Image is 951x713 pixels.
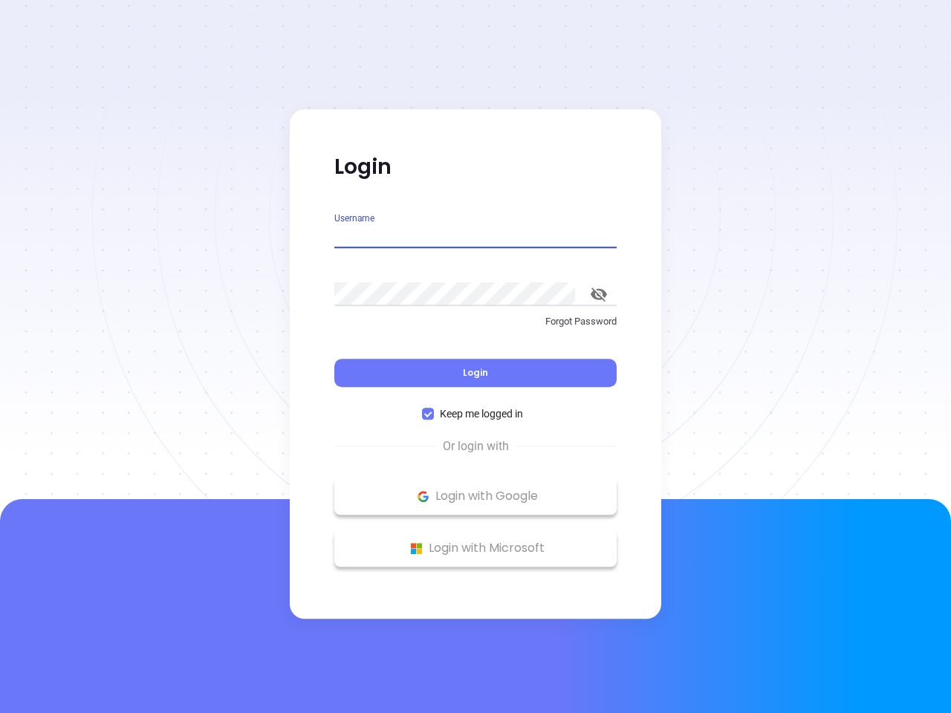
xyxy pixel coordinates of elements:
[342,485,609,507] p: Login with Google
[334,214,374,223] label: Username
[334,530,617,567] button: Microsoft Logo Login with Microsoft
[434,406,529,422] span: Keep me logged in
[334,154,617,180] p: Login
[414,487,432,506] img: Google Logo
[342,537,609,559] p: Login with Microsoft
[334,478,617,515] button: Google Logo Login with Google
[581,276,617,312] button: toggle password visibility
[334,359,617,387] button: Login
[334,314,617,329] p: Forgot Password
[463,366,488,379] span: Login
[435,437,516,455] span: Or login with
[334,314,617,341] a: Forgot Password
[407,539,426,558] img: Microsoft Logo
